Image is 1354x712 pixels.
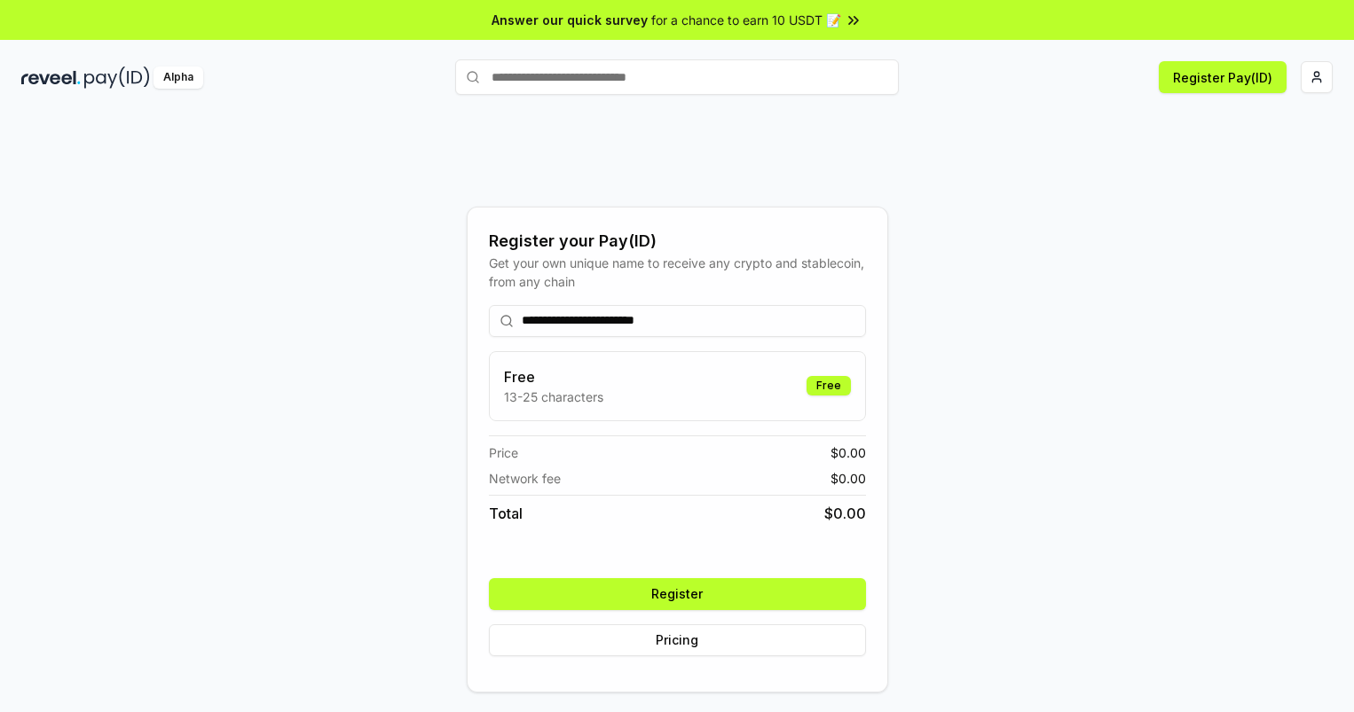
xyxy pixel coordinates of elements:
[84,67,150,89] img: pay_id
[824,503,866,524] span: $ 0.00
[831,469,866,488] span: $ 0.00
[489,443,518,462] span: Price
[489,254,866,291] div: Get your own unique name to receive any crypto and stablecoin, from any chain
[831,443,866,462] span: $ 0.00
[504,387,603,406] p: 13-25 characters
[489,624,866,656] button: Pricing
[489,469,561,488] span: Network fee
[651,11,841,29] span: for a chance to earn 10 USDT 📝
[489,229,866,254] div: Register your Pay(ID)
[154,67,203,89] div: Alpha
[489,503,523,524] span: Total
[1159,61,1287,93] button: Register Pay(ID)
[504,366,603,387] h3: Free
[21,67,81,89] img: reveel_dark
[489,578,866,610] button: Register
[492,11,648,29] span: Answer our quick survey
[807,376,851,395] div: Free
